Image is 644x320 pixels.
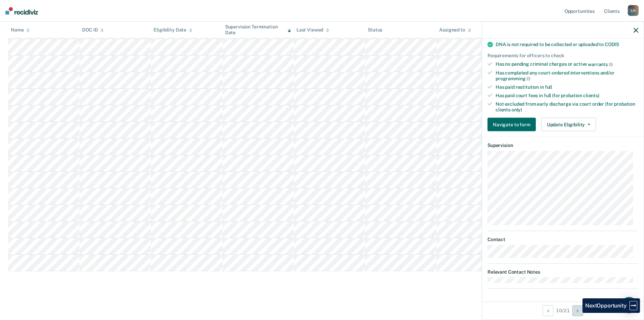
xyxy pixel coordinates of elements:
button: Previous Opportunity [543,305,553,316]
span: clients) [583,93,599,98]
img: Recidiviz [5,7,38,15]
div: DNA is not required to be collected or uploaded to [496,42,638,47]
span: months [603,33,620,39]
span: programming [496,76,530,81]
div: L H [628,5,639,16]
div: DOC ID [82,27,104,33]
div: Open Intercom Messenger [621,297,637,313]
div: Supervision Termination Date [225,24,291,36]
span: only) [511,107,522,112]
div: Last Viewed [296,27,329,33]
div: Eligibility Date [153,27,192,33]
div: Has paid court fees in full (for probation [496,93,638,99]
dt: Contact [487,237,638,242]
button: Next Opportunity [572,305,583,316]
div: Has completed any court-ordered interventions and/or [496,70,638,81]
div: Has paid restitution in [496,84,638,90]
div: Status [368,27,382,33]
button: Navigate to form [487,118,536,131]
dt: Relevant Contact Notes [487,269,638,275]
span: CODIS [605,42,619,47]
div: Requirements for officers to check [487,53,638,59]
div: Assigned to [439,27,471,33]
dt: Supervision [487,143,638,148]
div: Name [11,27,30,33]
button: Update Eligibility [541,118,596,131]
a: Navigate to form link [487,118,539,131]
span: full [545,84,552,90]
div: Has no pending criminal charges or active [496,61,638,67]
div: Not excluded from early discharge via court order (for probation clients [496,101,638,112]
div: 10 / 21 [482,301,644,319]
span: warrants [588,62,613,67]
